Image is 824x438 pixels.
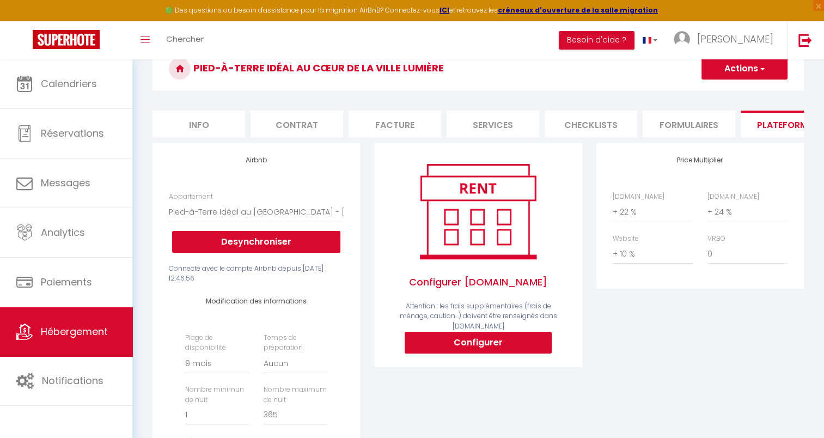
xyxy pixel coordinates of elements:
span: Attention : les frais supplémentaires (frais de ménage, caution...) doivent être renseignés dans ... [399,301,557,331]
a: Chercher [158,21,212,59]
span: Calendriers [41,77,97,90]
h4: Modification des informations [185,297,327,305]
button: Actions [701,58,788,80]
label: Nombre minimun de nuit [185,385,249,405]
span: Réservations [41,126,104,140]
li: Formulaires [643,111,735,137]
a: créneaux d'ouverture de la salle migration [498,5,658,15]
img: logout [798,33,812,47]
button: Besoin d'aide ? [559,31,634,50]
label: Temps de préparation [264,333,327,354]
label: Website [613,234,639,244]
span: Configurer [DOMAIN_NAME] [390,264,565,301]
li: Facture [349,111,441,137]
li: Services [447,111,539,137]
span: Hébergement [41,325,108,338]
label: Nombre maximum de nuit [264,385,327,405]
li: Checklists [545,111,637,137]
span: [PERSON_NAME] [697,32,773,46]
button: Desynchroniser [172,231,340,253]
span: Notifications [42,374,103,387]
a: ... [PERSON_NAME] [666,21,787,59]
label: [DOMAIN_NAME] [707,192,759,202]
label: Appartement [169,192,213,202]
h3: Pied-à-Terre idéal au cœur de la ville lumière [152,47,804,90]
div: Connecté avec le compte Airbnb depuis [DATE] 12:46:56 [169,264,344,284]
h4: Airbnb [169,156,344,164]
label: [DOMAIN_NAME] [613,192,664,202]
label: VRBO [707,234,725,244]
span: Messages [41,176,90,190]
h4: Price Multiplier [613,156,788,164]
button: Ouvrir le widget de chat LiveChat [9,4,41,37]
img: ... [674,31,690,47]
img: Super Booking [33,30,100,49]
span: Paiements [41,275,92,289]
img: rent.png [408,159,547,264]
span: Analytics [41,226,85,239]
li: Contrat [251,111,343,137]
a: ICI [440,5,449,15]
span: Chercher [166,33,204,45]
li: Info [152,111,245,137]
label: Plage de disponibilité [185,333,249,354]
button: Configurer [405,332,552,354]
